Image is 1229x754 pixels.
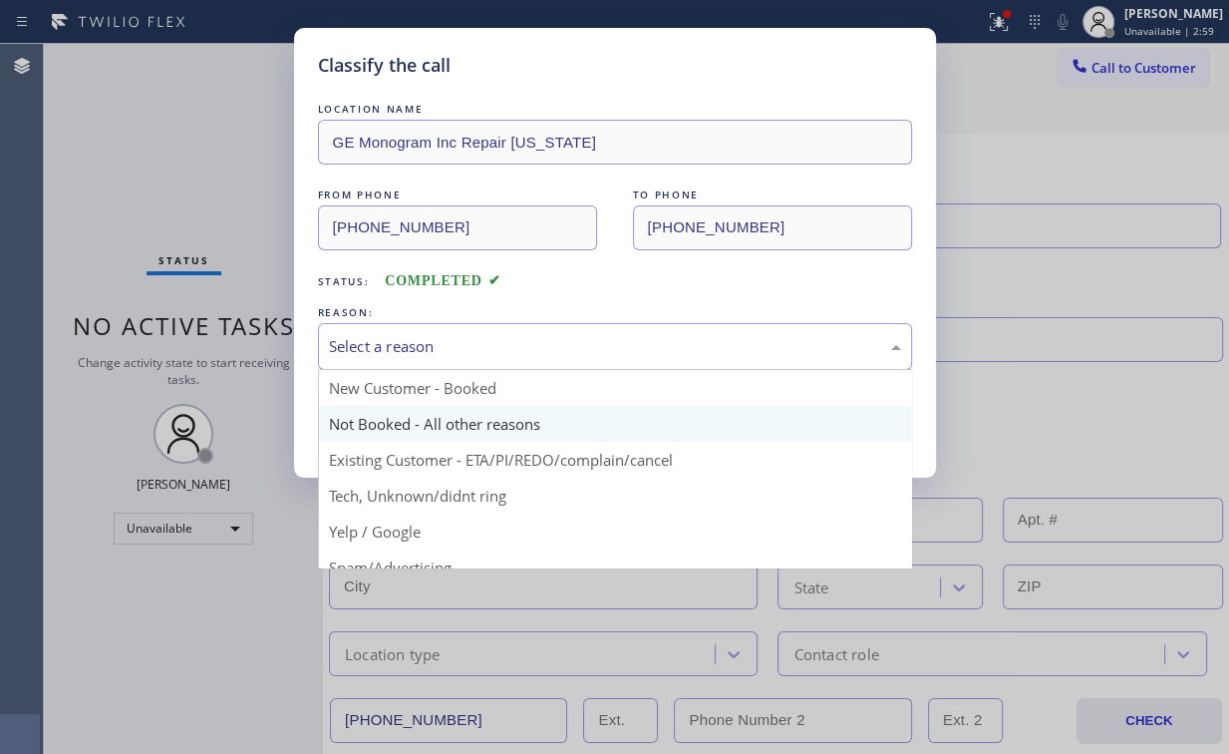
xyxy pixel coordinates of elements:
[633,205,912,250] input: To phone
[318,274,370,288] span: Status:
[318,185,597,205] div: FROM PHONE
[318,205,597,250] input: From phone
[318,52,451,79] h5: Classify the call
[318,302,912,323] div: REASON:
[319,406,911,442] div: Not Booked - All other reasons
[319,514,911,550] div: Yelp / Google
[319,550,911,585] div: Spam/Advertising
[385,273,500,288] span: COMPLETED
[633,185,912,205] div: TO PHONE
[319,370,911,406] div: New Customer - Booked
[318,99,912,120] div: LOCATION NAME
[329,335,901,358] div: Select a reason
[319,478,911,514] div: Tech, Unknown/didnt ring
[319,442,911,478] div: Existing Customer - ETA/PI/REDO/complain/cancel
